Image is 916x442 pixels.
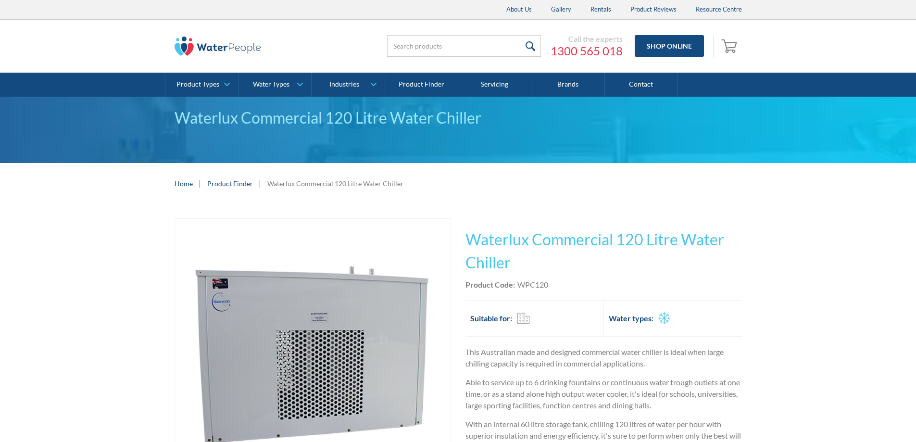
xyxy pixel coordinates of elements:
h2: Water types: [609,313,653,324]
img: shopping cart [721,38,740,53]
a: Water Types [238,73,311,97]
div: Industries [329,80,359,88]
div: Call the experts [551,34,623,44]
div: Product Types [176,80,219,88]
input: Search products [387,35,541,57]
a: Contact [605,73,678,97]
a: Open empty cart [719,35,742,58]
a: Home [175,178,193,189]
div: | [198,177,202,189]
strong: Product Code: [465,280,515,289]
a: Product Finder [207,178,253,189]
h2: Suitable for: [470,313,512,324]
a: 1300 565 018 [551,44,623,58]
p: This Australian made and designed commercial water chiller is ideal when large chilling capacity ... [465,346,742,369]
a: Industries [312,73,384,97]
img: The Water People [175,37,261,56]
div: Waterlux Commercial 120 Litre Water Chiller [267,178,403,189]
a: Product Types [165,73,238,97]
a: Product Finder [385,73,458,97]
div: Water Types [253,80,289,88]
div: | [258,177,263,189]
div: WPC120 [517,279,548,290]
p: Able to service up to 6 drinking fountains or continuous water trough outlets at one time, or as ... [465,377,742,411]
a: Shop Online [635,35,704,57]
a: Brands [531,73,604,97]
h1: Waterlux Commercial 120 Litre Water Chiller [465,228,742,274]
a: Servicing [458,73,531,97]
div: Waterlux Commercial 120 Litre Water Chiller [175,106,742,129]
